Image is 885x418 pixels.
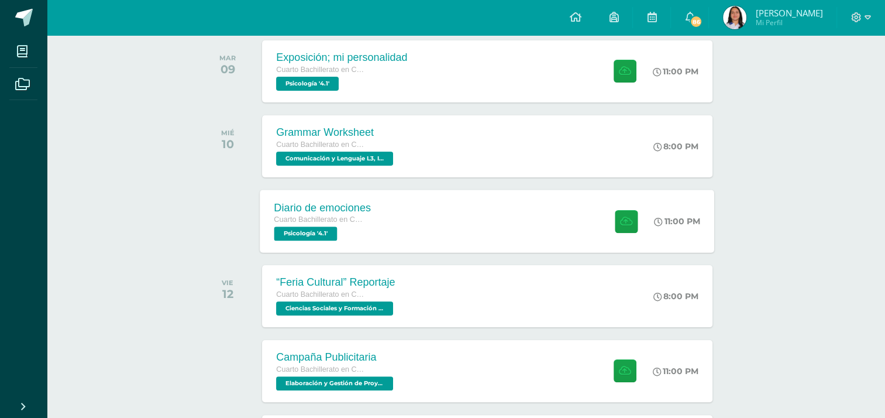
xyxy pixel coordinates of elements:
span: Comunicación y Lenguaje L3, Inglés 4 'Inglés - Intermedio "A"' [276,152,393,166]
span: [PERSON_NAME] [755,7,822,19]
div: 11:00 PM [653,366,698,376]
div: 09 [219,62,236,76]
span: Elaboración y Gestión de Proyectos '4.1' [276,376,393,390]
span: Mi Perfil [755,18,822,28]
div: “Feria Cultural” Reportaje [276,276,396,289]
div: 11:00 PM [653,66,698,77]
div: Diario de emociones [274,201,371,214]
div: 11:00 PM [655,216,701,227]
span: Cuarto Bachillerato en Ciencias y Letras [274,215,363,224]
span: Psicología '4.1' [274,227,338,241]
span: Cuarto Bachillerato en Ciencias y Letras [276,290,364,299]
img: 46872c247081027bb6dc26fee6c19cb3.png [723,6,746,29]
div: Grammar Worksheet [276,126,396,139]
div: MAR [219,54,236,62]
span: Cuarto Bachillerato en Ciencias y Letras [276,365,364,374]
span: 86 [690,15,703,28]
div: Campaña Publicitaria [276,351,396,364]
div: MIÉ [221,129,235,137]
div: 12 [222,287,233,301]
span: Ciencias Sociales y Formación Ciudadana 4 '4.1' [276,301,393,316]
div: VIE [222,279,233,287]
div: 8:00 PM [653,291,698,301]
div: Exposición; mi personalidad [276,52,407,64]
span: Cuarto Bachillerato en Ciencias y Letras [276,141,364,149]
div: 8:00 PM [653,141,698,152]
div: 10 [221,137,235,151]
span: Cuarto Bachillerato en Ciencias y Letras [276,66,364,74]
span: Psicología '4.1' [276,77,339,91]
